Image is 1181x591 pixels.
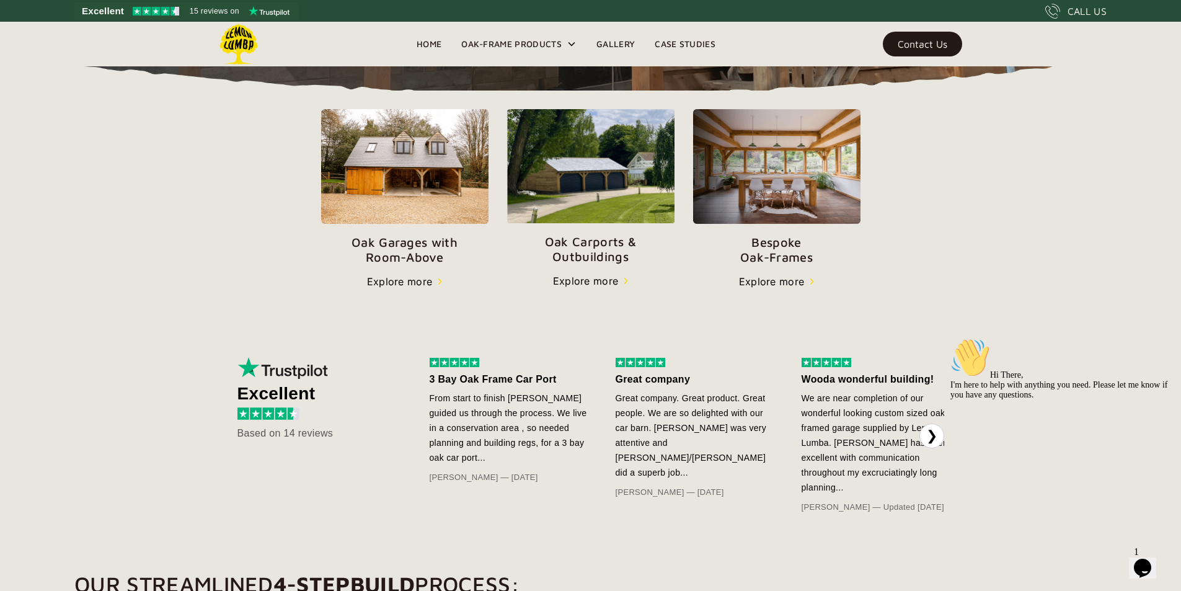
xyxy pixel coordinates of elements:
[237,357,330,380] img: Trustpilot
[133,7,179,16] img: Trustpilot 4.5 stars
[586,35,645,53] a: Gallery
[616,358,665,367] img: 5 stars
[5,5,45,45] img: :wave:
[367,274,443,289] a: Explore more
[645,35,725,53] a: Case Studies
[5,5,228,67] div: 👋Hi There,I'm here to help with anything you need. Please let me know if you have any questions.
[802,372,963,387] div: Wooda wonderful building!
[919,424,944,448] button: ❯
[898,40,947,48] div: Contact Us
[507,234,675,264] p: Oak Carports & Outbuildings
[367,274,433,289] div: Explore more
[430,358,479,367] img: 5 stars
[451,22,586,66] div: Oak-Frame Products
[430,391,591,465] div: From start to finish [PERSON_NAME] guided us through the process. We live in a conservation area ...
[693,109,860,265] a: BespokeOak-Frames
[802,500,963,515] div: [PERSON_NAME] — Updated [DATE]
[802,358,851,367] img: 5 stars
[1129,541,1169,579] iframe: chat widget
[739,274,805,289] div: Explore more
[883,32,962,56] a: Contact Us
[461,37,562,51] div: Oak-Frame Products
[237,426,392,441] div: Based on 14 reviews
[1068,4,1107,19] div: CALL US
[739,274,815,289] a: Explore more
[430,372,591,387] div: 3 Bay Oak Frame Car Port
[553,273,629,288] a: Explore more
[82,4,124,19] span: Excellent
[237,386,392,401] div: Excellent
[553,273,619,288] div: Explore more
[190,4,239,19] span: 15 reviews on
[321,235,489,265] p: Oak Garages with Room-Above
[407,35,451,53] a: Home
[321,109,489,265] a: Oak Garages withRoom-Above
[430,470,591,485] div: [PERSON_NAME] — [DATE]
[74,2,298,20] a: See Lemon Lumba reviews on Trustpilot
[237,407,299,419] img: 4.5 stars
[616,391,777,480] div: Great company. Great product. Great people. We are so delighted with our car barn. [PERSON_NAME] ...
[249,6,290,16] img: Trustpilot logo
[945,333,1169,535] iframe: chat widget
[616,485,777,500] div: [PERSON_NAME] — [DATE]
[616,372,777,387] div: Great company
[802,391,963,495] div: We are near completion of our wonderful looking custom sized oak framed garage supplied by Lemon ...
[693,235,860,265] p: Bespoke Oak-Frames
[5,37,223,66] span: Hi There, I'm here to help with anything you need. Please let me know if you have any questions.
[507,109,675,264] a: Oak Carports &Outbuildings
[1045,4,1107,19] a: CALL US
